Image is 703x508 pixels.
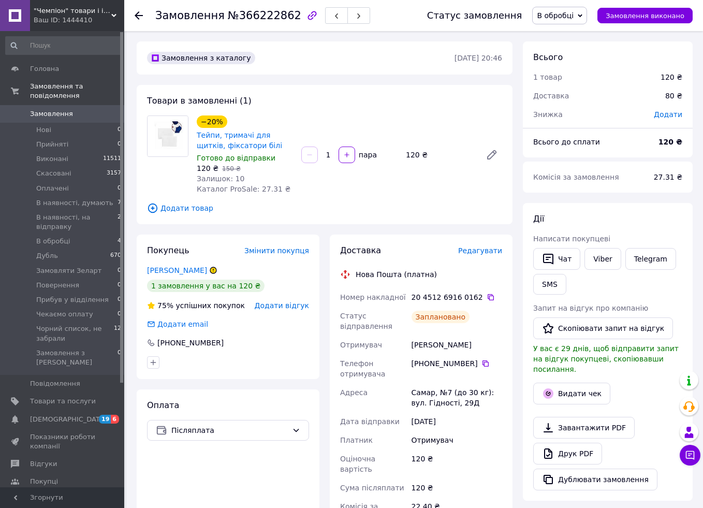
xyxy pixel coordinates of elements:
[36,349,118,367] span: Замовлення з [PERSON_NAME]
[36,251,58,260] span: Дубль
[36,213,118,231] span: В наявності, на відправку
[537,11,574,20] span: В обробці
[103,154,121,164] span: 11511
[197,164,218,172] span: 120 ₴
[340,359,385,378] span: Телефон отримувача
[533,274,566,295] button: SMS
[36,140,68,149] span: Прийняті
[584,248,621,270] a: Viber
[409,412,504,431] div: [DATE]
[412,292,502,302] div: 20 4512 6916 0162
[148,117,188,156] img: Тейпи, тримачі для щитків, фіксатори білі
[533,214,544,224] span: Дії
[147,96,252,106] span: Товари в замовленні (1)
[409,449,504,478] div: 120 ₴
[36,154,68,164] span: Виконані
[658,138,682,146] b: 120 ₴
[340,455,375,473] span: Оціночна вартість
[409,336,504,354] div: [PERSON_NAME]
[402,148,477,162] div: 120 ₴
[156,319,209,329] div: Додати email
[597,8,693,23] button: Замовлення виконано
[412,358,502,369] div: [PHONE_NUMBER]
[340,341,382,349] span: Отримувач
[533,469,657,490] button: Дублювати замовлення
[228,9,301,22] span: №366222862
[118,310,121,319] span: 0
[255,301,309,310] span: Додати відгук
[340,484,404,492] span: Сума післяплати
[356,150,378,160] div: пара
[197,175,244,183] span: Залишок: 10
[680,445,700,466] button: Чат з покупцем
[427,10,522,21] div: Статус замовлення
[36,281,79,290] span: Повернення
[533,235,610,243] span: Написати покупцеві
[533,248,580,270] button: Чат
[533,304,648,312] span: Запит на відгук про компанію
[118,266,121,275] span: 0
[147,52,255,64] div: Замовлення з каталогу
[533,173,619,181] span: Комісія за замовлення
[30,64,59,74] span: Головна
[118,295,121,304] span: 0
[533,417,635,439] a: Завантажити PDF
[533,383,610,404] button: Видати чек
[409,478,504,497] div: 120 ₴
[197,115,227,128] div: −20%
[458,246,502,255] span: Редагувати
[340,245,381,255] span: Доставка
[147,300,245,311] div: успішних покупок
[107,169,121,178] span: 3157
[30,415,107,424] span: [DEMOGRAPHIC_DATA]
[118,349,121,367] span: 0
[118,237,121,246] span: 4
[340,312,392,330] span: Статус відправлення
[36,324,114,343] span: Чорний список, не забрали
[533,92,569,100] span: Доставка
[659,84,689,107] div: 80 ₴
[455,54,502,62] time: [DATE] 20:46
[36,237,70,246] span: В обробці
[99,415,111,424] span: 19
[654,110,682,119] span: Додати
[353,269,440,280] div: Нова Пошта (платна)
[157,301,173,310] span: 75%
[30,379,80,388] span: Повідомлення
[147,400,179,410] span: Оплата
[30,82,124,100] span: Замовлення та повідомлення
[36,184,69,193] span: Оплачені
[340,293,406,301] span: Номер накладної
[36,295,109,304] span: Прибув у відділення
[244,246,309,255] span: Змінити покупця
[111,415,119,424] span: 6
[654,173,682,181] span: 27.31 ₴
[481,144,502,165] a: Редагувати
[155,9,225,22] span: Замовлення
[30,109,73,119] span: Замовлення
[30,432,96,451] span: Показники роботи компанії
[30,459,57,469] span: Відгуки
[146,319,209,329] div: Додати email
[533,73,562,81] span: 1 товар
[606,12,684,20] span: Замовлення виконано
[340,436,373,444] span: Платник
[30,477,58,486] span: Покупці
[30,397,96,406] span: Товари та послуги
[222,165,241,172] span: 150 ₴
[36,198,113,208] span: В наявності, думають
[36,266,101,275] span: Замовляти Зеларт
[533,443,602,465] a: Друк PDF
[118,198,121,208] span: 7
[110,251,121,260] span: 670
[340,417,400,426] span: Дата відправки
[147,202,502,214] span: Додати товар
[36,169,71,178] span: Скасовані
[197,185,290,193] span: Каталог ProSale: 27.31 ₴
[147,280,265,292] div: 1 замовлення у вас на 120 ₴
[34,6,111,16] span: "Чемпіон" товари і інвентар для спорту
[197,154,275,162] span: Готово до відправки
[171,425,288,436] span: Післяплата
[409,431,504,449] div: Отримувач
[118,281,121,290] span: 0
